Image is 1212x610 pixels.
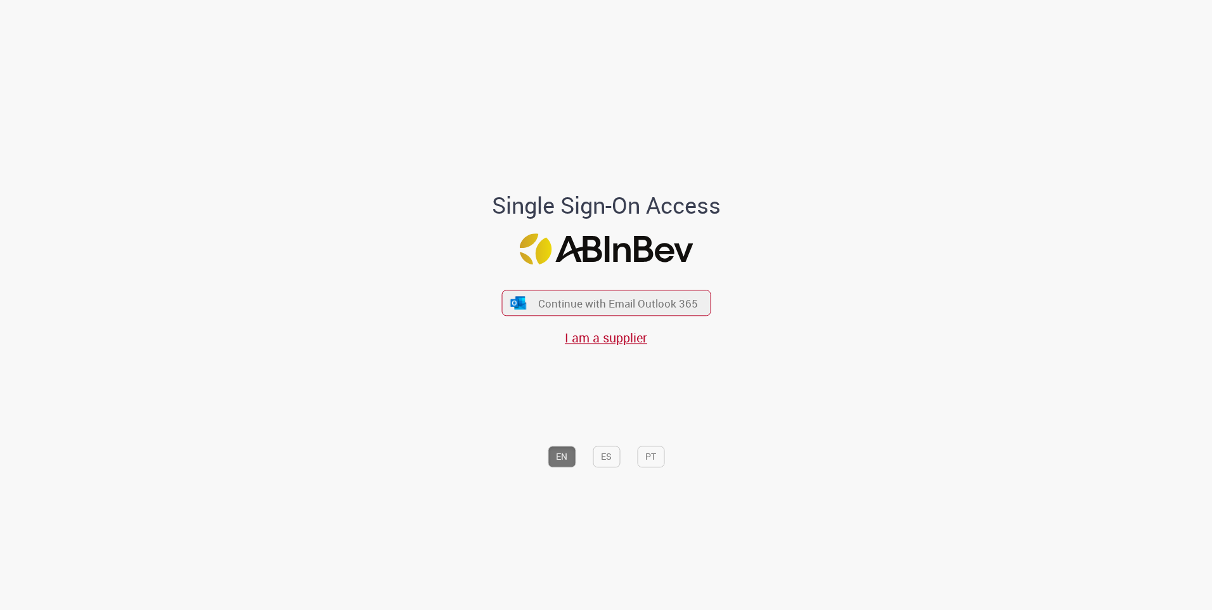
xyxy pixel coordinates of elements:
img: Logo ABInBev [519,233,693,264]
a: I am a supplier [565,330,647,347]
span: Continue with Email Outlook 365 [538,296,698,311]
img: ícone Azure/Microsoft 360 [510,296,527,309]
button: ES [593,446,620,467]
h1: Single Sign-On Access [430,193,782,219]
button: EN [548,446,576,467]
button: PT [637,446,664,467]
button: ícone Azure/Microsoft 360 Continue with Email Outlook 365 [501,290,711,316]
